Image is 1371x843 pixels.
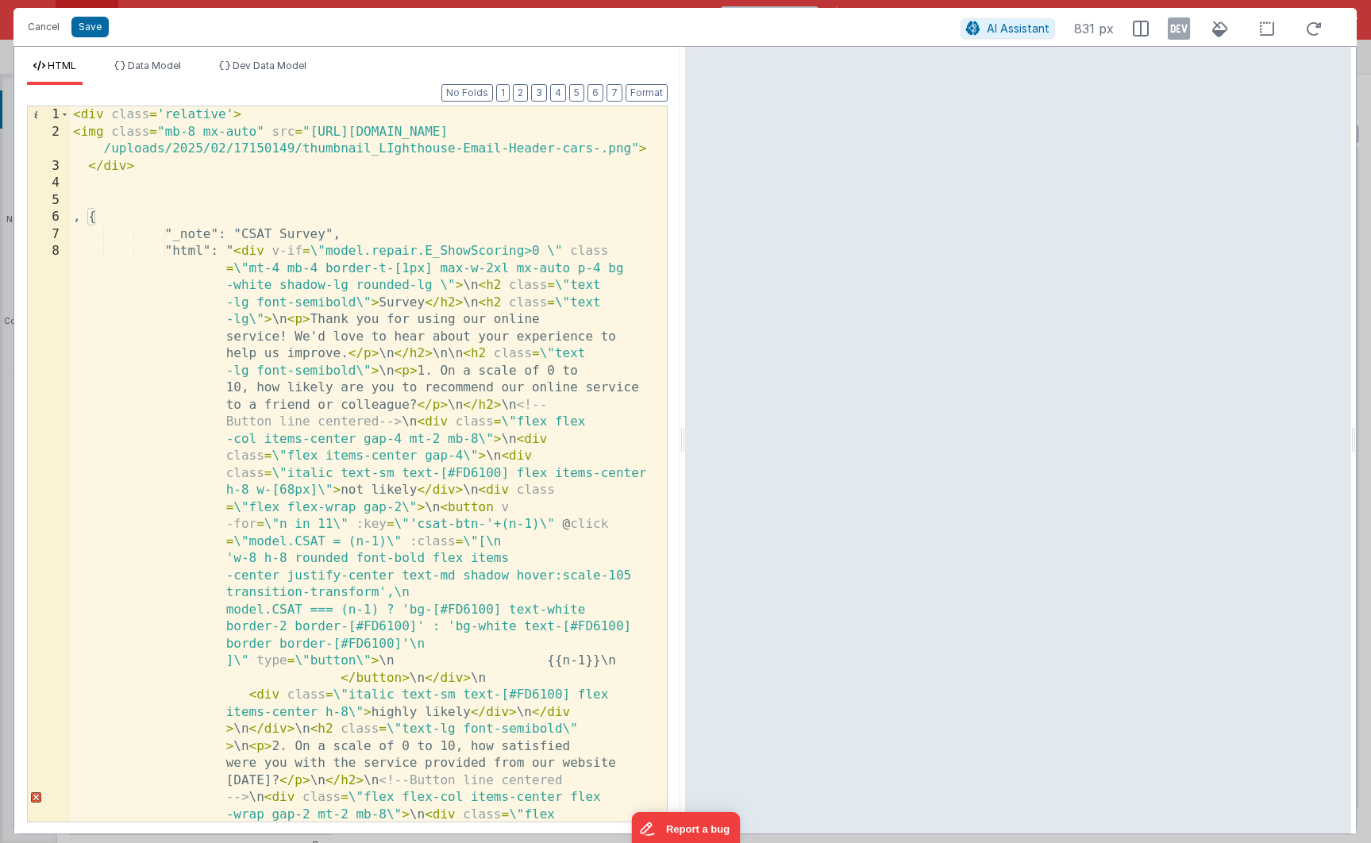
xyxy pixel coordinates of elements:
div: 5 [28,192,70,210]
div: 2 [28,124,70,158]
button: 2 [513,84,528,102]
span: AI Assistant [987,21,1049,35]
button: 1 [496,84,510,102]
div: 7 [28,226,70,244]
button: 6 [587,84,603,102]
div: 4 [28,175,70,192]
button: Save [71,17,109,37]
div: 6 [28,209,70,226]
span: Dev Data Model [233,60,306,71]
span: HTML [48,60,76,71]
span: Data Model [128,60,181,71]
button: Cancel [20,16,67,38]
button: Format [626,84,668,102]
button: AI Assistant [961,18,1055,39]
span: 831 px [1074,19,1114,38]
button: 4 [550,84,566,102]
div: 3 [28,158,70,175]
button: 7 [607,84,622,102]
div: 1 [28,106,70,124]
button: 5 [569,84,584,102]
button: 3 [531,84,547,102]
button: No Folds [441,84,493,102]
